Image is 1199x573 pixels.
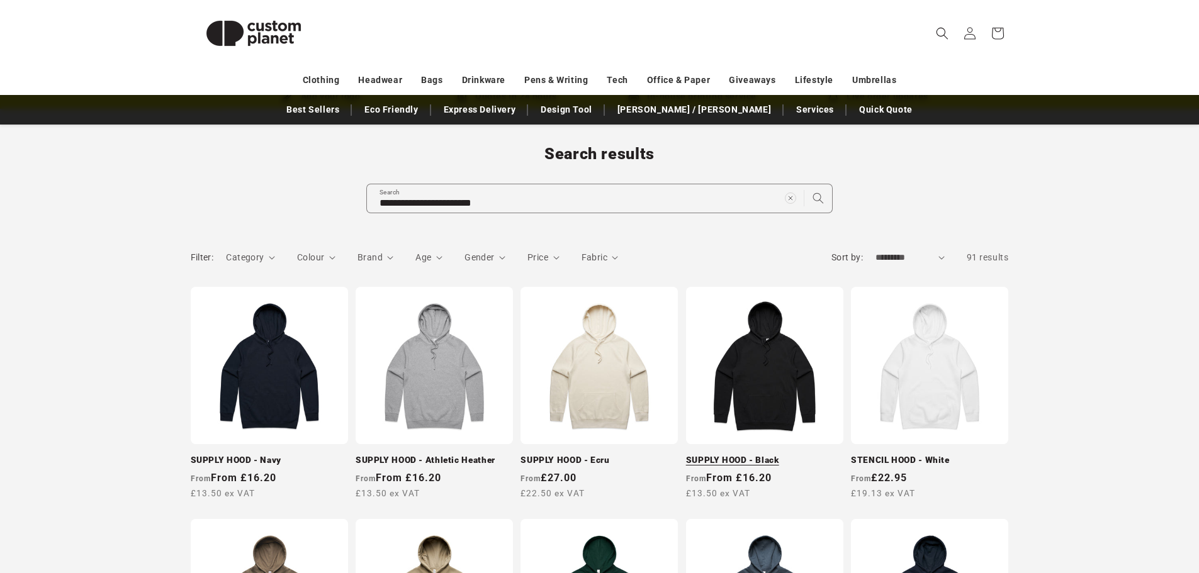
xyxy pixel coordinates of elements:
[928,19,956,47] summary: Search
[421,69,442,91] a: Bags
[297,252,324,262] span: Colour
[191,5,317,62] img: Custom Planet
[527,252,548,262] span: Price
[851,455,1008,466] a: STENCIL HOOD - White
[521,455,678,466] a: SUPPLY HOOD - Ecru
[191,144,1009,164] h1: Search results
[226,251,275,264] summary: Category (0 selected)
[790,99,840,121] a: Services
[303,69,340,91] a: Clothing
[464,252,494,262] span: Gender
[357,252,383,262] span: Brand
[437,99,522,121] a: Express Delivery
[524,69,588,91] a: Pens & Writing
[831,252,863,262] label: Sort by:
[226,252,264,262] span: Category
[358,99,424,121] a: Eco Friendly
[852,69,896,91] a: Umbrellas
[527,251,560,264] summary: Price
[611,99,777,121] a: [PERSON_NAME] / [PERSON_NAME]
[607,69,628,91] a: Tech
[462,69,505,91] a: Drinkware
[534,99,599,121] a: Design Tool
[297,251,335,264] summary: Colour (0 selected)
[415,251,442,264] summary: Age (0 selected)
[357,251,394,264] summary: Brand (0 selected)
[853,99,919,121] a: Quick Quote
[464,251,505,264] summary: Gender (0 selected)
[647,69,710,91] a: Office & Paper
[804,184,832,212] button: Search
[356,455,513,466] a: SUPPLY HOOD - Athletic Heather
[967,252,1009,262] span: 91 results
[280,99,346,121] a: Best Sellers
[795,69,833,91] a: Lifestyle
[582,251,619,264] summary: Fabric (0 selected)
[729,69,775,91] a: Giveaways
[989,437,1199,573] iframe: Chat Widget
[191,455,348,466] a: SUPPLY HOOD - Navy
[191,251,214,264] h2: Filter:
[582,252,607,262] span: Fabric
[358,69,402,91] a: Headwear
[415,252,431,262] span: Age
[686,455,843,466] a: SUPPLY HOOD - Black
[777,184,804,212] button: Clear search term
